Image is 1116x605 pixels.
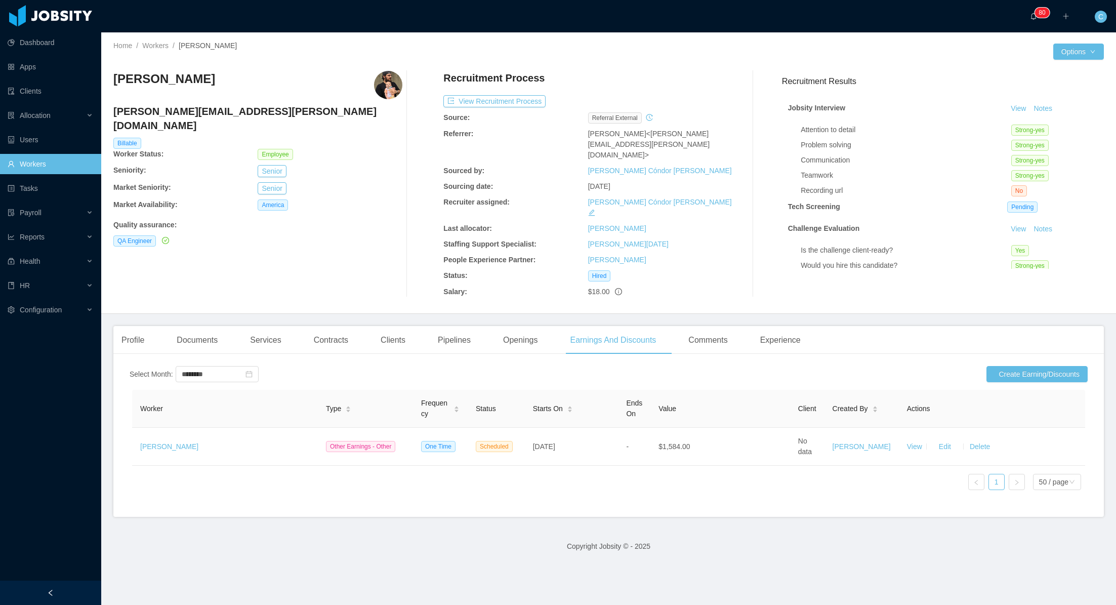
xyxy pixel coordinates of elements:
span: Hired [588,270,611,281]
button: Senior [258,182,286,194]
span: Yes [1011,245,1029,256]
div: Profile [113,326,152,354]
span: Worker [140,405,163,413]
span: Reports [20,233,45,241]
i: icon: book [8,282,15,289]
b: Worker Status: [113,150,163,158]
a: [PERSON_NAME] Cóndor [PERSON_NAME] [588,198,732,206]
span: Other Earnings - Other [326,441,395,452]
span: Configuration [20,306,62,314]
strong: Challenge Evaluation [788,224,860,232]
span: Payroll [20,209,42,217]
h4: [PERSON_NAME][EMAIL_ADDRESS][PERSON_NAME][DOMAIN_NAME] [113,104,402,133]
i: icon: caret-down [346,409,351,412]
a: [PERSON_NAME] [140,442,198,451]
span: HR [20,281,30,290]
a: Home [113,42,132,50]
b: Seniority: [113,166,146,174]
span: info-circle [615,288,622,295]
strong: Jobsity Interview [788,104,846,112]
i: icon: caret-down [454,409,460,412]
span: Allocation [20,111,51,119]
a: [PERSON_NAME] [833,442,891,451]
div: Sort [453,405,460,412]
a: View [1007,225,1029,233]
i: icon: caret-up [454,405,460,408]
div: Would you hire this candidate? [801,260,1011,271]
b: Status: [443,271,467,279]
div: Sort [345,405,351,412]
div: Pipelines [430,326,479,354]
i: icon: edit [588,209,595,216]
i: icon: check-circle [162,237,169,244]
a: 1 [989,474,1004,490]
p: 0 [1042,8,1046,18]
a: icon: auditClients [8,81,93,101]
a: [PERSON_NAME][DATE] [588,240,669,248]
i: icon: down [1069,479,1075,486]
b: Source: [443,113,470,122]
b: People Experience Partner: [443,256,535,264]
span: One Time [421,441,456,452]
span: Strong-yes [1011,170,1049,181]
span: No [1011,185,1027,196]
sup: 80 [1035,8,1049,18]
i: icon: plus [1062,13,1069,20]
a: [PERSON_NAME] [588,256,646,264]
a: [PERSON_NAME] [588,224,646,232]
i: icon: medicine-box [8,258,15,265]
span: Actions [907,405,930,413]
h4: Recruitment Process [443,71,545,85]
div: Attention to detail [801,125,1011,135]
b: Sourcing date: [443,182,493,190]
div: Documents [169,326,226,354]
span: <[PERSON_NAME][EMAIL_ADDRESS][PERSON_NAME][DOMAIN_NAME]> [588,130,710,159]
b: Staffing Support Specialist: [443,240,536,248]
div: Sort [872,405,878,412]
a: icon: profileTasks [8,178,93,198]
div: Comments [680,326,735,354]
div: Openings [495,326,546,354]
div: Experience [752,326,809,354]
button: icon: exportView Recruitment Process [443,95,546,107]
i: icon: calendar [245,371,253,378]
span: Type [326,404,341,414]
li: Previous Page [968,474,984,490]
span: No data [798,437,812,456]
a: icon: userWorkers [8,154,93,174]
i: icon: history [646,114,653,121]
b: Last allocator: [443,224,492,232]
b: Recruiter assigned: [443,198,510,206]
a: icon: check-circle [160,236,169,245]
a: [PERSON_NAME] Cóndor [PERSON_NAME] [588,167,732,175]
span: Status [476,405,496,413]
img: 2df89af0-e152-4ac8-9993-c1d5e918f790_67b781257bd61-400w.png [374,71,402,99]
span: [PERSON_NAME] [179,42,237,50]
b: Market Seniority: [113,183,171,191]
span: - [626,442,629,451]
div: Teamwork [801,170,1011,181]
i: icon: bell [1030,13,1037,20]
i: icon: left [973,479,979,486]
p: 8 [1039,8,1042,18]
span: Strong-yes [1011,125,1049,136]
span: Frequency [421,398,449,419]
span: Strong-yes [1011,260,1049,271]
a: View [907,442,922,451]
div: Earnings And Discounts [562,326,664,354]
span: Value [658,405,676,413]
b: Salary: [443,288,467,296]
span: Billable [113,138,141,149]
i: icon: caret-down [567,409,572,412]
b: Sourced by: [443,167,484,175]
span: / [136,42,138,50]
li: 1 [988,474,1005,490]
span: Strong-yes [1011,140,1049,151]
div: Select Month: [130,369,173,380]
span: Starts On [533,404,563,414]
div: Problem solving [801,140,1011,150]
a: View [1007,104,1029,112]
div: Communication [801,155,1011,166]
span: / [173,42,175,50]
span: [PERSON_NAME] [588,130,646,138]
